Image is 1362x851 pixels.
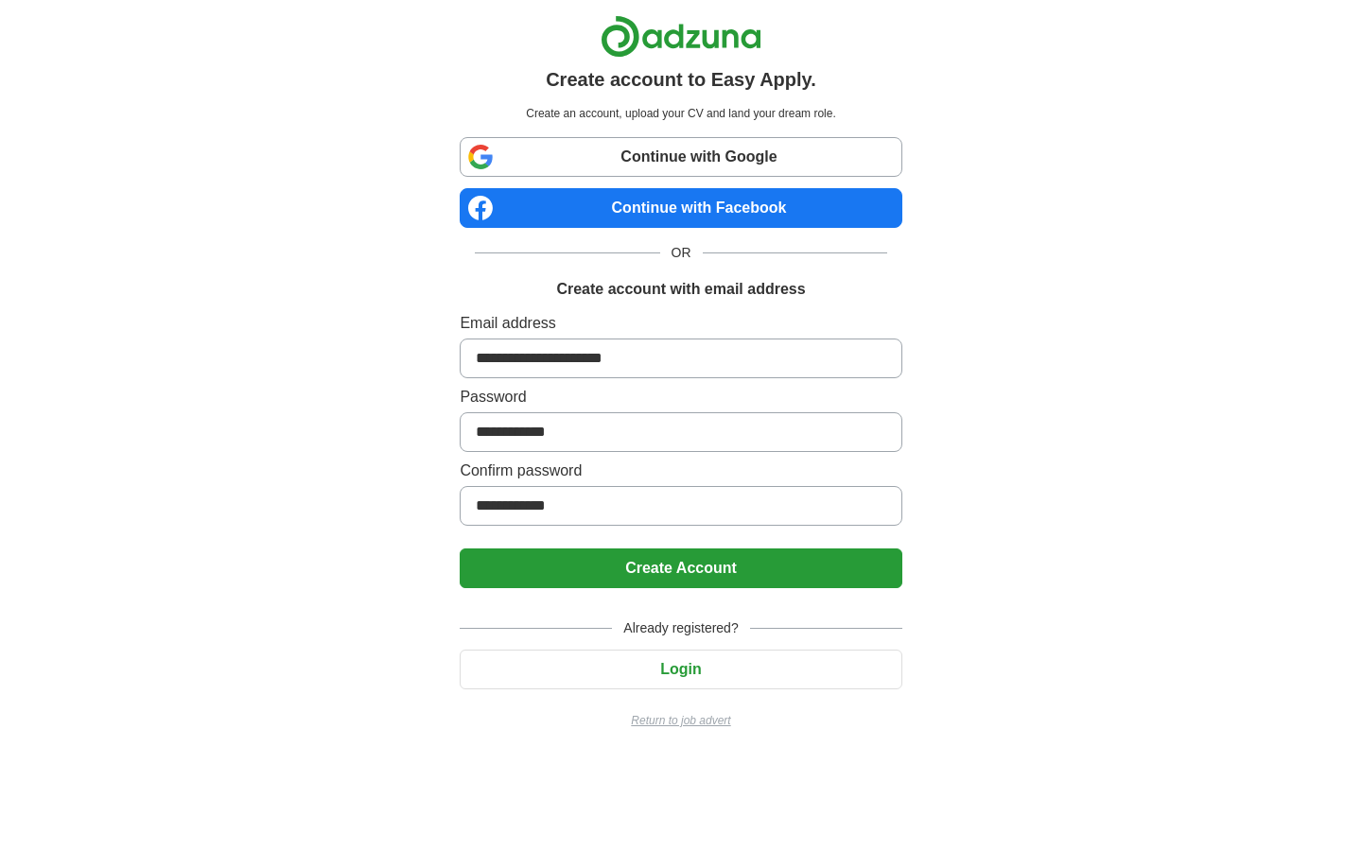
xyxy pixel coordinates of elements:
[460,548,901,588] button: Create Account
[460,712,901,729] a: Return to job advert
[612,618,749,638] span: Already registered?
[460,460,901,482] label: Confirm password
[546,65,816,94] h1: Create account to Easy Apply.
[556,278,805,301] h1: Create account with email address
[601,15,761,58] img: Adzuna logo
[460,137,901,177] a: Continue with Google
[460,650,901,689] button: Login
[460,386,901,408] label: Password
[460,188,901,228] a: Continue with Facebook
[460,661,901,677] a: Login
[660,243,703,263] span: OR
[460,312,901,335] label: Email address
[463,105,898,122] p: Create an account, upload your CV and land your dream role.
